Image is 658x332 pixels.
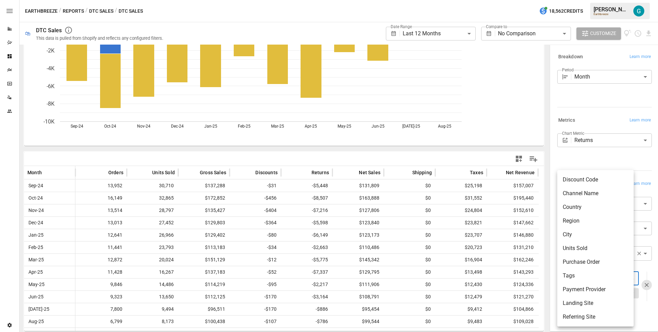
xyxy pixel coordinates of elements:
[557,187,634,200] li: Channel Name
[557,310,634,324] li: Referring Site
[557,269,634,283] li: Tags
[557,283,634,296] li: Payment Provider
[557,241,634,255] li: Units Sold
[557,296,634,310] li: Landing Site
[557,200,634,214] li: Country
[557,228,634,241] li: City
[557,255,634,269] li: Purchase Order
[557,173,634,187] li: Discount Code
[557,214,634,228] li: Region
